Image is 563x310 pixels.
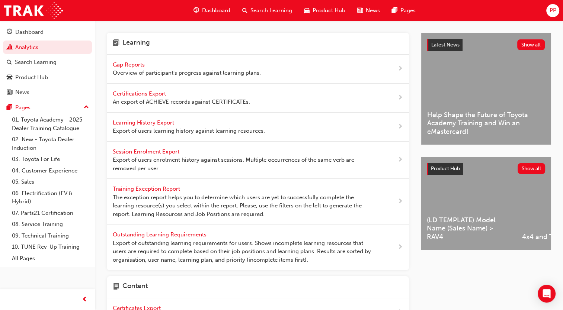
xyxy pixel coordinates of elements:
[107,179,409,225] a: Training Exception Report The exception report helps you to determine which users are yet to succ...
[3,71,92,84] a: Product Hub
[113,156,374,172] span: Export of users enrolment history against sessions. Multiple occurrences of the same verb are rem...
[113,39,119,48] span: learning-icon
[4,2,63,19] img: Trak
[427,111,545,136] span: Help Shape the Future of Toyota Academy Training and Win an eMastercard!
[3,85,92,99] a: News
[538,285,556,303] div: Open Intercom Messenger
[242,6,247,15] span: search-icon
[431,165,460,172] span: Product Hub
[546,4,559,17] button: PP
[113,148,181,155] span: Session Enrolment Export
[431,42,460,48] span: Latest News
[113,231,208,238] span: Outstanding Learning Requirements
[107,142,409,179] a: Session Enrolment Export Export of users enrolment history against sessions. Multiple occurrences...
[7,59,12,66] span: search-icon
[427,216,510,241] span: (LD TEMPLATE) Model Name (Sales Name) > RAV4
[15,103,31,112] div: Pages
[517,39,545,50] button: Show all
[9,207,92,219] a: 07. Parts21 Certification
[9,165,92,177] a: 04. Customer Experience
[9,253,92,264] a: All Pages
[202,6,230,15] span: Dashboard
[236,3,298,18] a: search-iconSearch Learning
[82,295,87,304] span: prev-icon
[15,88,29,97] div: News
[15,28,44,36] div: Dashboard
[250,6,292,15] span: Search Learning
[7,104,12,111] span: pages-icon
[113,127,265,135] span: Export of users learning history against learning resources.
[107,225,409,270] a: Outstanding Learning Requirements Export of outstanding learning requirements for users. Shows in...
[193,6,199,15] span: guage-icon
[9,134,92,154] a: 02. New - Toyota Dealer Induction
[15,73,48,82] div: Product Hub
[113,239,374,264] span: Export of outstanding learning requirements for users. Shows incomplete learning resources that u...
[113,90,167,97] span: Certifications Export
[549,6,556,15] span: PP
[107,84,409,113] a: Certifications Export An export of ACHIEVE records against CERTIFICATEs.next-icon
[397,155,403,165] span: next-icon
[397,122,403,132] span: next-icon
[427,39,545,51] a: Latest NewsShow all
[427,163,545,175] a: Product HubShow all
[3,101,92,114] button: Pages
[3,55,92,69] a: Search Learning
[397,93,403,103] span: next-icon
[113,119,176,126] span: Learning History Export
[7,44,12,51] span: chart-icon
[7,74,12,81] span: car-icon
[3,24,92,101] button: DashboardAnalyticsSearch LearningProduct HubNews
[386,3,422,18] a: pages-iconPages
[9,114,92,134] a: 01. Toyota Academy - 2025 Dealer Training Catalogue
[421,33,551,145] a: Latest NewsShow allHelp Shape the Future of Toyota Academy Training and Win an eMastercard!
[9,188,92,207] a: 06. Electrification (EV & Hybrid)
[113,61,146,68] span: Gap Reports
[15,58,57,67] div: Search Learning
[518,163,546,174] button: Show all
[397,64,403,74] span: next-icon
[400,6,416,15] span: Pages
[188,3,236,18] a: guage-iconDashboard
[9,219,92,230] a: 08. Service Training
[3,25,92,39] a: Dashboard
[7,29,12,36] span: guage-icon
[113,98,250,106] span: An export of ACHIEVE records against CERTIFICATEs.
[107,55,409,84] a: Gap Reports Overview of participant's progress against learning plans.next-icon
[9,176,92,188] a: 05. Sales
[304,6,310,15] span: car-icon
[84,103,89,112] span: up-icon
[9,241,92,253] a: 10. TUNE Rev-Up Training
[421,157,516,250] a: (LD TEMPLATE) Model Name (Sales Name) > RAV4
[113,185,182,192] span: Training Exception Report
[313,6,345,15] span: Product Hub
[351,3,386,18] a: news-iconNews
[7,89,12,96] span: news-icon
[357,6,363,15] span: news-icon
[298,3,351,18] a: car-iconProduct Hub
[113,282,119,292] span: page-icon
[9,230,92,242] a: 09. Technical Training
[397,197,403,206] span: next-icon
[113,69,261,77] span: Overview of participant's progress against learning plans.
[3,41,92,54] a: Analytics
[122,282,148,292] h4: Content
[397,243,403,252] span: next-icon
[9,154,92,165] a: 03. Toyota For Life
[366,6,380,15] span: News
[122,39,150,48] h4: Learning
[113,193,374,219] span: The exception report helps you to determine which users are yet to successfully complete the lear...
[392,6,397,15] span: pages-icon
[107,113,409,142] a: Learning History Export Export of users learning history against learning resources.next-icon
